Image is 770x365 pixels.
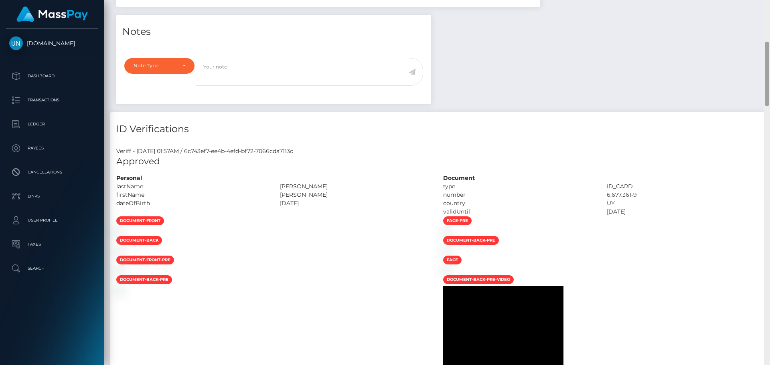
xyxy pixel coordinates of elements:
div: number [437,191,601,199]
h4: ID Verifications [116,122,758,136]
img: b47567ad-4e86-41cb-b4fd-d53490f6a75f [116,248,123,254]
h4: Notes [122,25,425,39]
div: dateOfBirth [110,199,274,208]
img: 31611251-a361-454f-9cab-12f5b62753dd [116,287,123,294]
div: [PERSON_NAME] [274,182,438,191]
a: Search [6,258,98,278]
p: Links [9,190,95,202]
div: [DATE] [274,199,438,208]
img: 8f8adb9b-bccc-4ebb-98d5-4dc507d6a210 [116,228,123,235]
span: document-back-pre-video [443,275,514,284]
span: document-front [116,216,164,225]
div: country [437,199,601,208]
div: [PERSON_NAME] [274,191,438,199]
img: MassPay Logo [16,6,88,22]
img: f5490856-82dd-4ee6-8994-9d005c391cd6 [116,268,123,274]
img: 6ac564ad-a11d-4e59-a372-194ae9abd941 [443,228,450,235]
div: [DATE] [601,208,764,216]
p: User Profile [9,214,95,226]
img: a8fc3109-18e7-4274-a4d9-ac5285363834 [443,248,450,254]
span: face-pre [443,216,472,225]
a: Dashboard [6,66,98,86]
strong: Personal [116,174,142,181]
div: validUntil [437,208,601,216]
span: [DOMAIN_NAME] [6,40,98,47]
span: face [443,256,462,264]
a: Links [6,186,98,206]
p: Dashboard [9,70,95,82]
p: Transactions [9,94,95,106]
p: Search [9,262,95,274]
p: Cancellations [9,166,95,178]
a: Cancellations [6,162,98,182]
a: User Profile [6,210,98,230]
div: firstName [110,191,274,199]
span: document-back [116,236,162,245]
div: type [437,182,601,191]
p: Taxes [9,238,95,250]
h5: Approved [116,155,758,168]
p: Payees [9,142,95,154]
div: UY [601,199,764,208]
p: Ledger [9,118,95,130]
a: Taxes [6,234,98,254]
img: a5b6f529-e50a-4a83-ad2d-b9f8fcf07336 [443,268,450,274]
a: Ledger [6,114,98,134]
div: ID_CARD [601,182,764,191]
a: Payees [6,138,98,158]
span: document-back-pre [443,236,499,245]
button: Note Type [124,58,195,73]
span: document-back-pre [116,275,172,284]
strong: Document [443,174,475,181]
img: Unlockt.me [9,36,23,50]
div: Veriff - [DATE] 01:57AM / 6c743ef7-ee4b-4efd-bf72-7066cda7113c [110,147,764,155]
span: document-front-pre [116,256,174,264]
div: 6.677.361-9 [601,191,764,199]
div: Note Type [134,63,176,69]
a: Transactions [6,90,98,110]
div: lastName [110,182,274,191]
